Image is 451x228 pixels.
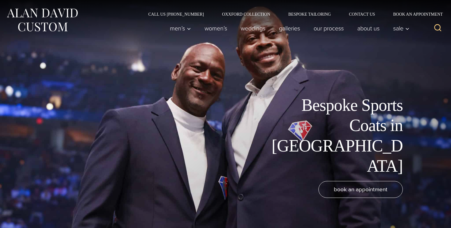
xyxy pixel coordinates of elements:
h1: Bespoke Sports Coats in [GEOGRAPHIC_DATA] [267,95,403,176]
nav: Secondary Navigation [139,12,445,16]
span: book an appointment [334,185,387,194]
a: Contact Us [340,12,384,16]
a: Galleries [272,22,307,34]
a: weddings [234,22,272,34]
a: Bespoke Tailoring [279,12,340,16]
a: Book an Appointment [384,12,445,16]
button: View Search Form [431,21,445,36]
a: Call Us [PHONE_NUMBER] [139,12,213,16]
a: About Us [351,22,387,34]
span: Sale [393,25,409,31]
span: Men’s [170,25,191,31]
nav: Primary Navigation [163,22,413,34]
img: Alan David Custom [6,7,78,33]
a: Our Process [307,22,351,34]
a: Oxxford Collection [213,12,279,16]
a: book an appointment [318,181,403,198]
a: Women’s [198,22,234,34]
